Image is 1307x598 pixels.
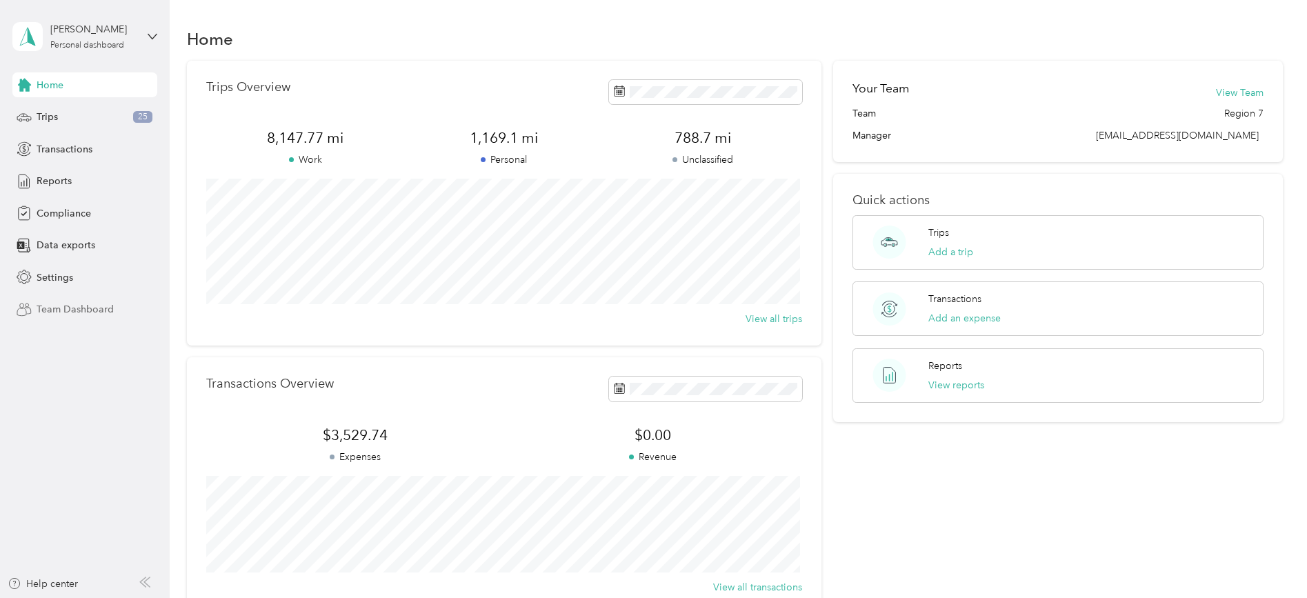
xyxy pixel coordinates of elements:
[187,32,233,46] h1: Home
[133,111,152,123] span: 25
[405,128,603,148] span: 1,169.1 mi
[1230,521,1307,598] iframe: Everlance-gr Chat Button Frame
[37,110,58,124] span: Trips
[1096,130,1259,141] span: [EMAIL_ADDRESS][DOMAIN_NAME]
[852,106,876,121] span: Team
[206,152,405,167] p: Work
[504,426,802,445] span: $0.00
[928,378,984,392] button: View reports
[37,142,92,157] span: Transactions
[852,80,909,97] h2: Your Team
[206,426,504,445] span: $3,529.74
[603,152,802,167] p: Unclassified
[1224,106,1264,121] span: Region 7
[206,450,504,464] p: Expenses
[37,302,114,317] span: Team Dashboard
[206,128,405,148] span: 8,147.77 mi
[37,206,91,221] span: Compliance
[405,152,603,167] p: Personal
[713,580,802,595] button: View all transactions
[504,450,802,464] p: Revenue
[37,174,72,188] span: Reports
[928,226,949,240] p: Trips
[928,359,962,373] p: Reports
[1216,86,1264,100] button: View Team
[928,311,1001,326] button: Add an expense
[8,577,78,591] button: Help center
[928,245,973,259] button: Add a trip
[50,41,124,50] div: Personal dashboard
[206,377,334,391] p: Transactions Overview
[603,128,802,148] span: 788.7 mi
[50,22,137,37] div: [PERSON_NAME]
[37,270,73,285] span: Settings
[746,312,802,326] button: View all trips
[37,238,95,252] span: Data exports
[852,128,891,143] span: Manager
[852,193,1264,208] p: Quick actions
[37,78,63,92] span: Home
[928,292,981,306] p: Transactions
[206,80,290,94] p: Trips Overview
